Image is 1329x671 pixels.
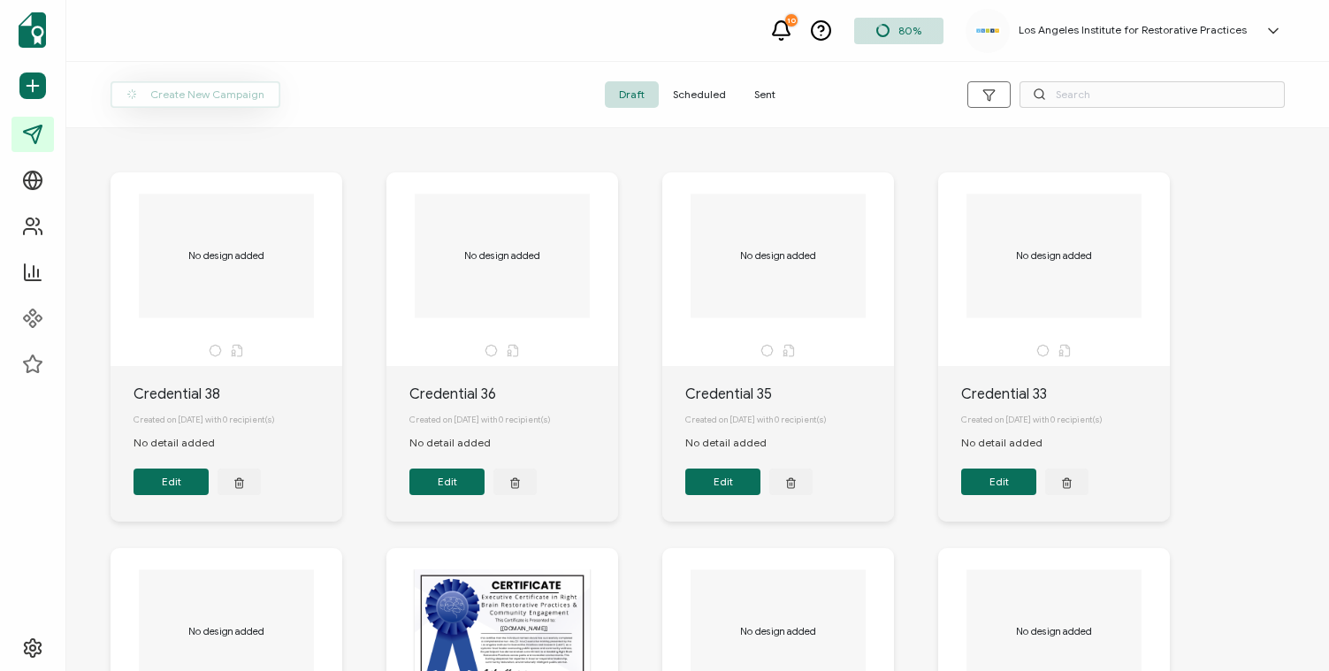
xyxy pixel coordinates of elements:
[685,405,894,435] div: Created on [DATE] with 0 recipient(s)
[134,405,342,435] div: Created on [DATE] with 0 recipient(s)
[685,435,784,451] div: No detail added
[1026,471,1329,671] iframe: Chat Widget
[785,14,798,27] div: 10
[961,435,1060,451] div: No detail added
[974,27,1001,34] img: e1f65243-bbe7-40f3-a51f-2bbbdaf07dc2.jpg
[898,24,921,37] span: 80%
[134,384,342,405] div: Credential 38
[19,12,46,48] img: sertifier-logomark-colored.svg
[409,405,618,435] div: Created on [DATE] with 0 recipient(s)
[134,469,209,495] button: Edit
[740,81,790,108] span: Sent
[1019,24,1247,36] h5: Los Angeles Institute for Restorative Practices
[409,469,485,495] button: Edit
[409,435,508,451] div: No detail added
[409,384,618,405] div: Credential 36
[961,469,1036,495] button: Edit
[961,384,1170,405] div: Credential 33
[605,81,659,108] span: Draft
[134,435,233,451] div: No detail added
[961,405,1170,435] div: Created on [DATE] with 0 recipient(s)
[659,81,740,108] span: Scheduled
[1020,81,1285,108] input: Search
[685,384,894,405] div: Credential 35
[685,469,760,495] button: Edit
